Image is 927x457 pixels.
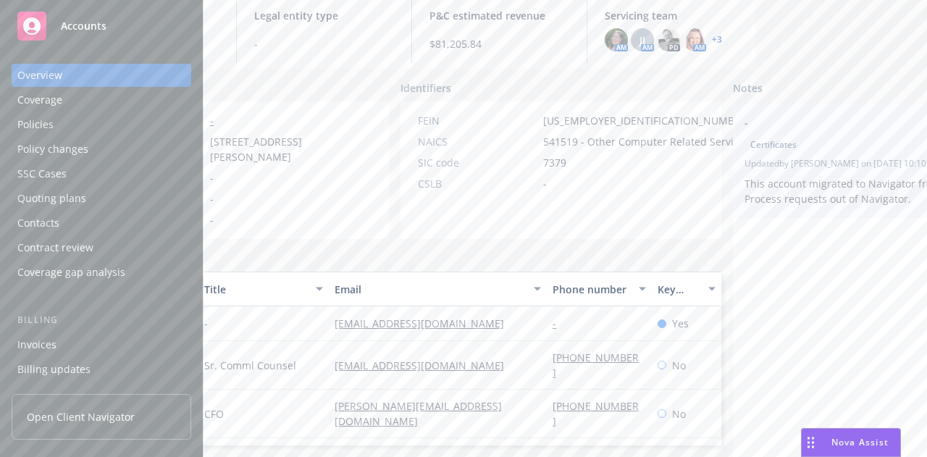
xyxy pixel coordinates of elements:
a: Invoices [12,333,191,356]
div: Policies [17,113,54,136]
span: Notes [733,80,763,98]
span: - [543,176,547,191]
div: Coverage [17,88,62,112]
a: SSC Cases [12,162,191,185]
a: Contacts [12,211,191,235]
span: - [254,36,394,51]
a: Coverage gap analysis [12,261,191,284]
span: - [210,191,214,206]
div: Billing [12,313,191,327]
div: Coverage gap analysis [17,261,125,284]
div: Invoices [17,333,56,356]
div: FEIN [418,113,537,128]
span: [US_EMPLOYER_IDENTIFICATION_NUMBER] [543,113,750,128]
span: Servicing team [605,8,744,23]
span: JJ [639,33,645,48]
span: 541519 - Other Computer Related Services [543,134,750,149]
a: Billing updates [12,358,191,381]
span: - [210,170,214,185]
button: Email [329,272,547,306]
span: 7379 [543,155,566,170]
a: - [553,316,568,330]
a: Overview [12,64,191,87]
a: [PHONE_NUMBER] [553,399,639,428]
a: - [210,114,214,127]
span: Open Client Navigator [27,409,135,424]
span: [STREET_ADDRESS][PERSON_NAME] [210,134,372,164]
a: [PERSON_NAME][EMAIL_ADDRESS][DOMAIN_NAME] [335,399,502,428]
div: SSC Cases [17,162,67,185]
a: Policies [12,113,191,136]
div: Billing updates [17,358,91,381]
div: Contract review [17,236,93,259]
a: [EMAIL_ADDRESS][DOMAIN_NAME] [335,359,516,372]
span: Nova Assist [831,436,889,448]
a: +3 [712,35,722,44]
div: SIC code [418,155,537,170]
span: No [672,358,686,373]
span: $81,205.84 [429,36,569,51]
div: Overview [17,64,62,87]
a: [PHONE_NUMBER] [553,351,639,380]
a: Accounts [12,6,191,46]
div: Key contact [658,282,700,297]
img: photo [605,28,628,51]
span: Accounts [61,20,106,32]
span: No [672,406,686,422]
span: P&C estimated revenue [429,8,569,23]
button: Key contact [652,272,721,306]
span: - [210,212,214,227]
span: - [204,316,208,331]
div: Title [204,282,308,297]
span: Yes [672,316,689,331]
span: Sr. Comml Counsel [204,358,296,373]
img: photo [657,28,680,51]
div: Email [335,282,525,297]
a: Coverage [12,88,191,112]
div: Policy changes [17,138,88,161]
div: CSLB [418,176,537,191]
div: Drag to move [802,429,820,456]
span: Certificates [750,138,797,151]
a: Contract review [12,236,191,259]
a: [EMAIL_ADDRESS][DOMAIN_NAME] [335,316,516,330]
div: Phone number [553,282,629,297]
a: Quoting plans [12,187,191,210]
button: Phone number [547,272,651,306]
div: Contacts [17,211,59,235]
img: photo [683,28,706,51]
span: Legal entity type [254,8,394,23]
a: Policy changes [12,138,191,161]
div: NAICS [418,134,537,149]
span: Identifiers [400,80,451,96]
button: Title [198,272,330,306]
div: Quoting plans [17,187,86,210]
span: CFO [204,406,224,422]
button: Nova Assist [801,428,901,457]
